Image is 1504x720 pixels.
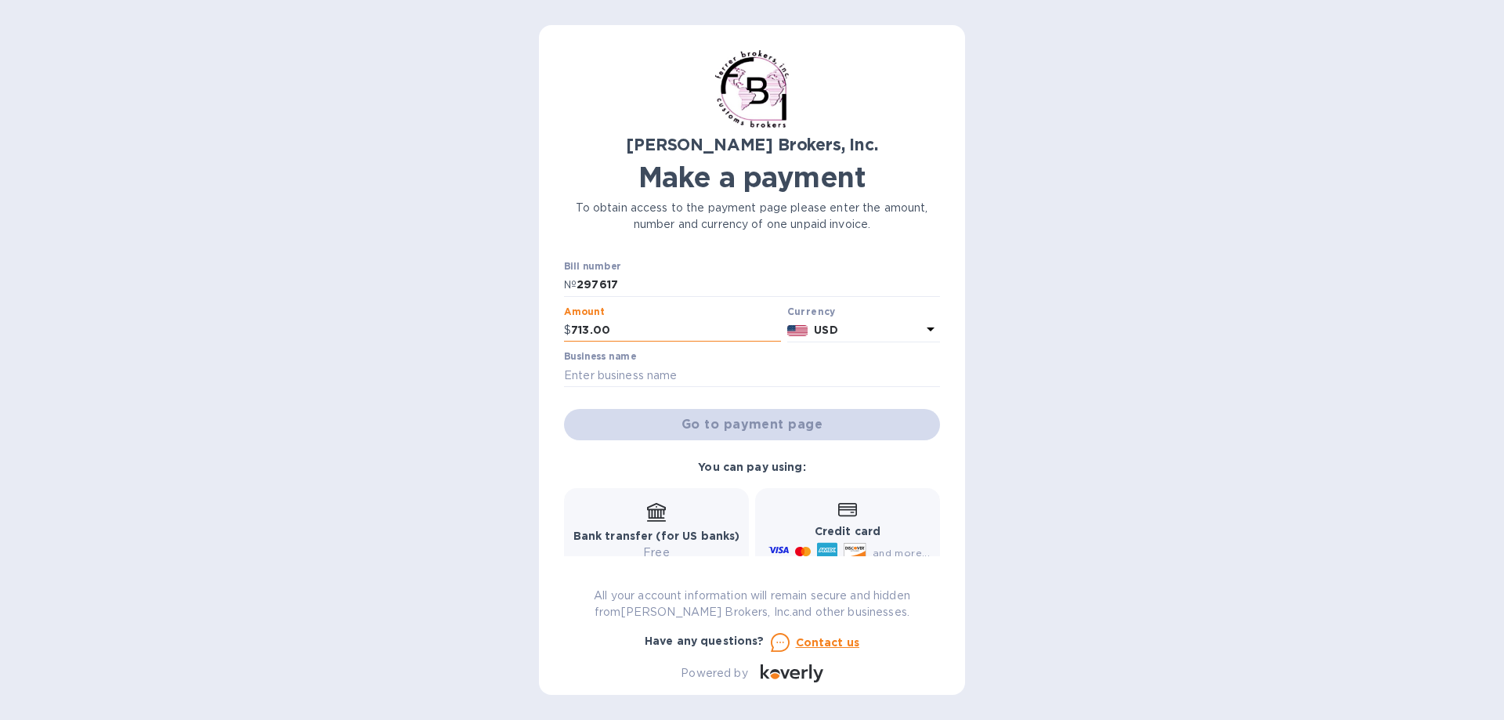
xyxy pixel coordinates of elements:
[577,273,940,297] input: Enter bill number
[564,322,571,338] p: $
[573,530,740,542] b: Bank transfer (for US banks)
[873,547,930,559] span: and more...
[573,545,740,561] p: Free
[626,135,877,154] b: [PERSON_NAME] Brokers, Inc.
[564,262,620,272] label: Bill number
[814,324,837,336] b: USD
[787,306,836,317] b: Currency
[564,200,940,233] p: To obtain access to the payment page please enter the amount, number and currency of one unpaid i...
[564,161,940,194] h1: Make a payment
[681,665,747,682] p: Powered by
[571,319,781,342] input: 0.00
[698,461,805,473] b: You can pay using:
[564,588,940,621] p: All your account information will remain secure and hidden from [PERSON_NAME] Brokers, Inc. and o...
[815,525,880,537] b: Credit card
[564,364,940,387] input: Enter business name
[645,635,765,647] b: Have any questions?
[796,636,860,649] u: Contact us
[564,277,577,293] p: №
[564,353,636,362] label: Business name
[787,325,808,336] img: USD
[564,307,604,317] label: Amount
